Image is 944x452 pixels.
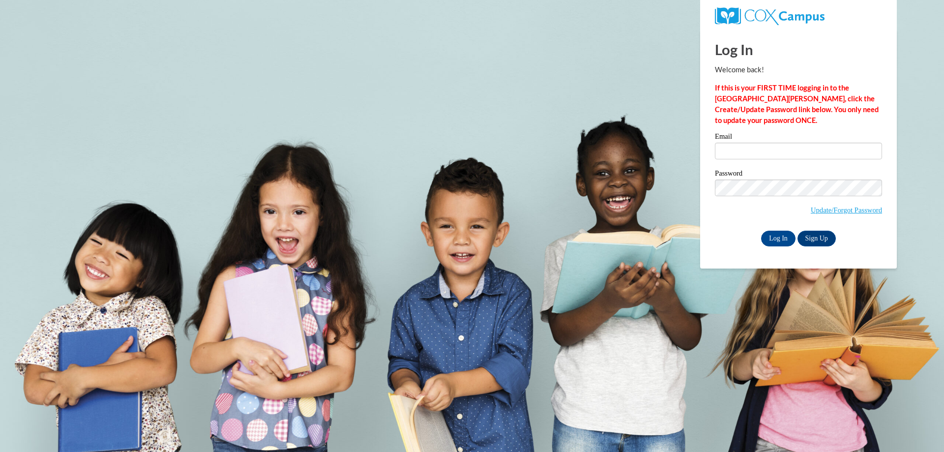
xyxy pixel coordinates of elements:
[715,11,825,20] a: COX Campus
[715,170,882,180] label: Password
[797,231,836,246] a: Sign Up
[715,64,882,75] p: Welcome back!
[811,206,882,214] a: Update/Forgot Password
[715,133,882,143] label: Email
[715,7,825,25] img: COX Campus
[761,231,796,246] input: Log In
[715,39,882,60] h1: Log In
[715,84,879,124] strong: If this is your FIRST TIME logging in to the [GEOGRAPHIC_DATA][PERSON_NAME], click the Create/Upd...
